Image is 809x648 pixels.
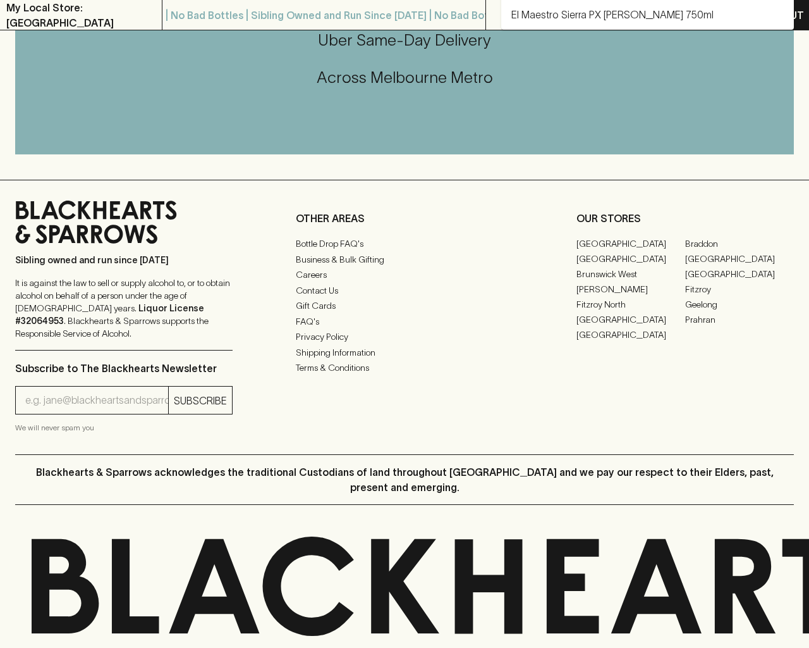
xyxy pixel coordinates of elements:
a: Braddon [685,236,794,251]
p: OTHER AREAS [296,211,513,226]
a: [GEOGRAPHIC_DATA] [576,327,685,342]
a: FAQ's [296,314,513,329]
input: e.g. jane@blackheartsandsparrows.com.au [25,390,168,411]
p: We will never spam you [15,421,233,434]
a: [GEOGRAPHIC_DATA] [576,251,685,266]
a: Gift Cards [296,299,513,314]
a: [GEOGRAPHIC_DATA] [685,251,794,266]
p: Sibling owned and run since [DATE] [15,254,233,266]
a: [PERSON_NAME] [576,282,685,297]
a: Business & Bulk Gifting [296,252,513,267]
a: Brunswick West [576,266,685,282]
p: Subscribe to The Blackhearts Newsletter [15,361,233,376]
button: SUBSCRIBE [169,387,232,414]
h5: Across Melbourne Metro [15,67,794,88]
a: [GEOGRAPHIC_DATA] [576,312,685,327]
a: Geelong [685,297,794,312]
p: It is against the law to sell or supply alcohol to, or to obtain alcohol on behalf of a person un... [15,277,233,340]
p: Blackhearts & Sparrows acknowledges the traditional Custodians of land throughout [GEOGRAPHIC_DAT... [25,464,784,495]
a: Contact Us [296,283,513,298]
a: Prahran [685,312,794,327]
p: OUR STORES [576,211,794,226]
a: Fitzroy [685,282,794,297]
p: SUBSCRIBE [174,393,227,408]
a: Shipping Information [296,345,513,360]
a: Fitzroy North [576,297,685,312]
h5: Uber Same-Day Delivery [15,30,794,51]
a: [GEOGRAPHIC_DATA] [576,236,685,251]
a: Careers [296,268,513,283]
a: [GEOGRAPHIC_DATA] [685,266,794,282]
a: Terms & Conditions [296,361,513,376]
a: Bottle Drop FAQ's [296,237,513,252]
a: Privacy Policy [296,330,513,345]
a: El Maestro Sierra PX [PERSON_NAME] 750ml [511,7,714,22]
